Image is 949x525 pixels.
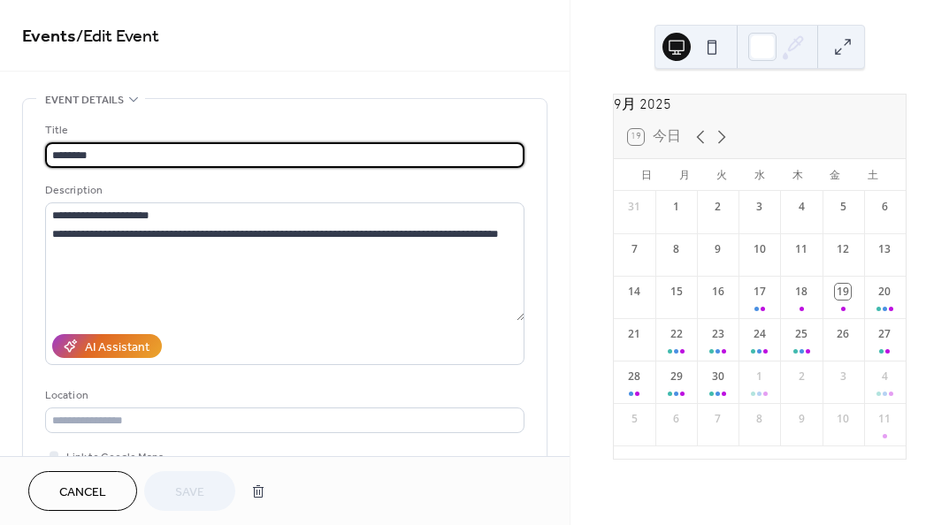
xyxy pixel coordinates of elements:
div: 9 [793,411,809,427]
div: 9月 2025 [614,95,906,116]
div: 18 [793,284,809,300]
div: AI Assistant [85,339,149,357]
div: 10 [752,241,768,257]
div: 2 [793,369,809,384]
div: 13 [876,241,892,257]
div: 4 [793,199,809,215]
div: 27 [876,326,892,342]
div: 19 [835,284,851,300]
div: Location [45,386,521,405]
span: Event details [45,91,124,110]
div: 土 [853,159,892,191]
button: AI Assistant [52,334,162,358]
div: 8 [669,241,685,257]
div: 日 [628,159,666,191]
div: 12 [835,241,851,257]
div: 15 [669,284,685,300]
div: 21 [626,326,642,342]
span: / Edit Event [76,19,159,54]
div: 2 [710,199,726,215]
div: Description [45,181,521,200]
div: 6 [876,199,892,215]
div: 5 [835,199,851,215]
div: 金 [816,159,854,191]
div: 22 [669,326,685,342]
div: 17 [752,284,768,300]
div: 25 [793,326,809,342]
div: 1 [752,369,768,384]
a: Events [22,19,76,54]
div: 3 [752,199,768,215]
div: 26 [835,326,851,342]
div: 16 [710,284,726,300]
div: 7 [710,411,726,427]
span: Link to Google Maps [66,448,164,467]
div: 水 [741,159,779,191]
div: 23 [710,326,726,342]
div: 30 [710,369,726,384]
div: 31 [626,199,642,215]
div: 29 [669,369,685,384]
div: 3 [835,369,851,384]
div: 火 [703,159,741,191]
div: 9 [710,241,726,257]
div: 28 [626,369,642,384]
div: 8 [752,411,768,427]
div: 1 [669,199,685,215]
div: 7 [626,241,642,257]
div: Title [45,121,521,140]
div: 24 [752,326,768,342]
div: 5 [626,411,642,427]
div: 4 [876,369,892,384]
div: 10 [835,411,851,427]
button: Cancel [28,471,137,511]
div: 11 [876,411,892,427]
div: 6 [669,411,685,427]
div: 11 [793,241,809,257]
span: Cancel [59,483,106,502]
div: 月 [665,159,703,191]
div: 20 [876,284,892,300]
div: 14 [626,284,642,300]
div: 木 [778,159,816,191]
